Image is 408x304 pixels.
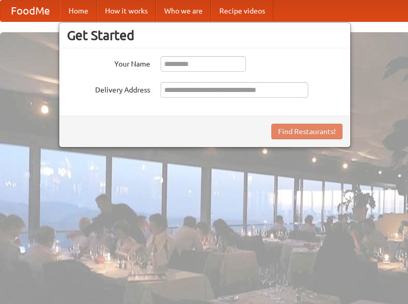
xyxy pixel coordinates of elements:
[67,82,150,95] label: Delivery Address
[97,1,156,21] a: How it works
[271,124,343,139] button: Find Restaurants!
[60,1,97,21] a: Home
[211,1,273,21] a: Recipe videos
[1,1,60,21] a: FoodMe
[67,56,150,69] label: Your Name
[156,1,211,21] a: Who we are
[67,28,343,43] h3: Get Started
